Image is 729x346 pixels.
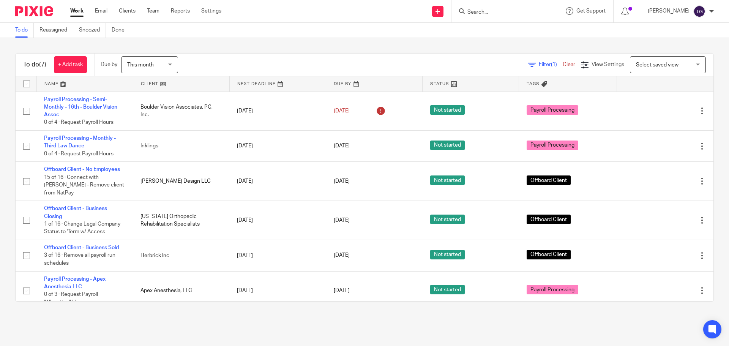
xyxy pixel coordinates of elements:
[44,245,119,250] a: Offboard Client - Business Sold
[229,162,326,201] td: [DATE]
[527,105,578,115] span: Payroll Processing
[592,62,624,67] span: View Settings
[430,215,465,224] span: Not started
[467,9,535,16] input: Search
[119,7,136,15] a: Clients
[95,7,107,15] a: Email
[229,131,326,162] td: [DATE]
[70,7,84,15] a: Work
[44,175,124,196] span: 15 of 16 · Connect with [PERSON_NAME] - Remove client from NatPay
[44,206,107,219] a: Offboard Client - Business Closing
[229,271,326,310] td: [DATE]
[201,7,221,15] a: Settings
[133,240,229,271] td: Herbrick Inc
[693,5,705,17] img: svg%3E
[551,62,557,67] span: (1)
[527,215,571,224] span: Offboard Client
[23,61,46,69] h1: To do
[334,218,350,223] span: [DATE]
[430,175,465,185] span: Not started
[147,7,159,15] a: Team
[430,285,465,294] span: Not started
[334,108,350,114] span: [DATE]
[229,240,326,271] td: [DATE]
[127,62,154,68] span: This month
[229,92,326,131] td: [DATE]
[133,92,229,131] td: Boulder Vision Associates, PC, Inc.
[334,288,350,293] span: [DATE]
[44,120,114,125] span: 0 of 4 · Request Payroll Hours
[44,276,106,289] a: Payroll Processing - Apex Anesthesia LLC
[171,7,190,15] a: Reports
[527,82,540,86] span: Tags
[44,167,120,172] a: Offboard Client - No Employees
[44,151,114,156] span: 0 of 4 · Request Payroll Hours
[563,62,575,67] a: Clear
[79,23,106,38] a: Snoozed
[15,23,34,38] a: To do
[44,253,115,266] span: 3 of 16 · Remove all payroll run schedules
[334,253,350,258] span: [DATE]
[430,141,465,150] span: Not started
[44,136,116,149] a: Payroll Processing - Monthly - Third Law Dance
[576,8,606,14] span: Get Support
[648,7,690,15] p: [PERSON_NAME]
[44,292,98,305] span: 0 of 3 · Request Payroll "Allocation" Hours
[527,141,578,150] span: Payroll Processing
[334,179,350,184] span: [DATE]
[527,250,571,259] span: Offboard Client
[527,175,571,185] span: Offboard Client
[133,271,229,310] td: Apex Anesthesia, LLC
[430,250,465,259] span: Not started
[54,56,87,73] a: + Add task
[430,105,465,115] span: Not started
[636,62,679,68] span: Select saved view
[101,61,117,68] p: Due by
[15,6,53,16] img: Pixie
[39,23,73,38] a: Reassigned
[44,221,120,235] span: 1 of 16 · Change Legal Company Status to 'Term w/ Access
[229,201,326,240] td: [DATE]
[39,62,46,68] span: (7)
[539,62,563,67] span: Filter
[112,23,130,38] a: Done
[133,131,229,162] td: Inklings
[133,201,229,240] td: [US_STATE] Orthopedic Rehabilitation Specialists
[44,97,117,118] a: Payroll Processing - Semi-Monthly - 16th - Boulder Vision Assoc
[527,285,578,294] span: Payroll Processing
[334,144,350,149] span: [DATE]
[133,162,229,201] td: [PERSON_NAME] Design LLC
